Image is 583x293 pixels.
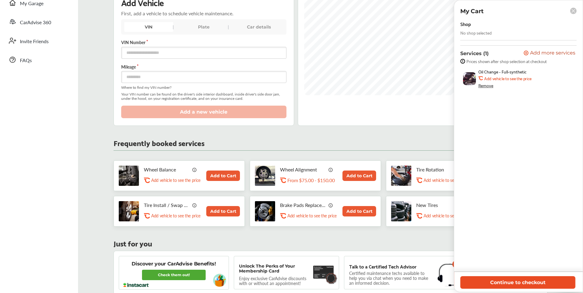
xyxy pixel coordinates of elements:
[460,51,489,56] p: Services (1)
[132,261,216,267] p: Discover your CarAdvise Benefits!
[206,206,240,216] button: Add to Cart
[424,177,473,183] p: Add vehicle to see the price
[438,264,460,286] img: headphones.1b115f31.svg
[142,270,206,280] a: Check them out!
[121,64,286,70] label: Mileage
[20,57,32,65] span: FAQs
[349,272,433,284] p: Certified maintenance techs available to help you via chat when you need to make an informed deci...
[342,171,376,181] button: Add to Cart
[239,264,310,273] p: Unlock The Perks of Your Membership Card
[179,22,228,32] div: Plate
[121,92,286,101] span: Your VIN number can be found on the driver's side interior dashboard, inside driver's side door j...
[524,51,575,56] button: Add more services
[325,272,338,284] img: badge.f18848ea.svg
[460,276,575,289] button: Continue to checkout
[20,38,49,46] span: Invite Friends
[460,59,465,64] img: info-strock.ef5ea3fe.svg
[391,201,411,221] img: new-tires-thumb.jpg
[349,264,417,269] p: Talk to a Certified Tech Advisor
[328,203,333,208] img: info_icon_vector.svg
[466,59,547,64] span: Prices shown after shop selection at checkout
[478,83,493,88] div: Remove
[192,167,197,172] img: info_icon_vector.svg
[460,30,492,35] div: No shop selected
[342,206,376,216] button: Add to Cart
[280,202,326,208] p: Brake Pads Replacement
[6,52,72,68] a: FAQs
[114,140,204,145] p: Frequently booked services
[121,10,234,17] p: First, add a vehicle to schedule vehicle maintenance.
[460,20,471,28] div: Shop
[416,167,462,172] p: Tire Rotation
[416,202,462,208] p: New Tires
[121,85,286,90] span: Where to find my VIN number?
[313,264,334,280] img: maintenance-card.27cfeff5.svg
[452,261,460,268] img: check-icon.521c8815.svg
[151,177,200,183] p: Add vehicle to see the price
[484,76,532,81] b: Add vehicle to see the price
[114,240,152,246] p: Just for you
[20,19,51,27] span: CarAdvise 360
[328,167,333,172] img: info_icon_vector.svg
[119,166,139,186] img: tire-wheel-balance-thumb.jpg
[391,166,411,186] img: tire-rotation-thumb.jpg
[255,201,275,221] img: brake-pads-replacement-thumb.jpg
[255,166,275,186] img: wheel-alignment-thumb.jpg
[119,201,139,221] img: tire-install-swap-tires-thumb.jpg
[213,274,226,287] img: instacart-vehicle.0979a191.svg
[460,8,484,15] p: My Cart
[121,39,286,45] label: VIN Number
[524,51,577,56] a: Add more services
[287,213,337,219] p: Add vehicle to see the price
[144,202,190,208] p: Tire Install / Swap Tires
[151,213,200,219] p: Add vehicle to see the price
[463,72,476,85] img: oil-change-thumb.jpg
[424,213,473,219] p: Add vehicle to see the price
[192,203,197,208] img: info_icon_vector.svg
[234,22,283,32] div: Car details
[280,167,326,172] p: Wheel Alignment
[530,51,575,56] span: Add more services
[478,69,527,74] span: Oil Change - Full-synthetic
[287,177,334,183] p: From $75.00 - $150.00
[206,171,240,181] button: Add to Cart
[239,276,312,286] p: Enjoy exclusive CarAdvise discounts with or without an appointment!
[6,14,72,30] a: CarAdvise 360
[124,22,173,32] div: VIN
[122,283,150,287] img: instacart-logo.217963cc.svg
[144,167,190,172] p: Wheel Balance
[6,33,72,49] a: Invite Friends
